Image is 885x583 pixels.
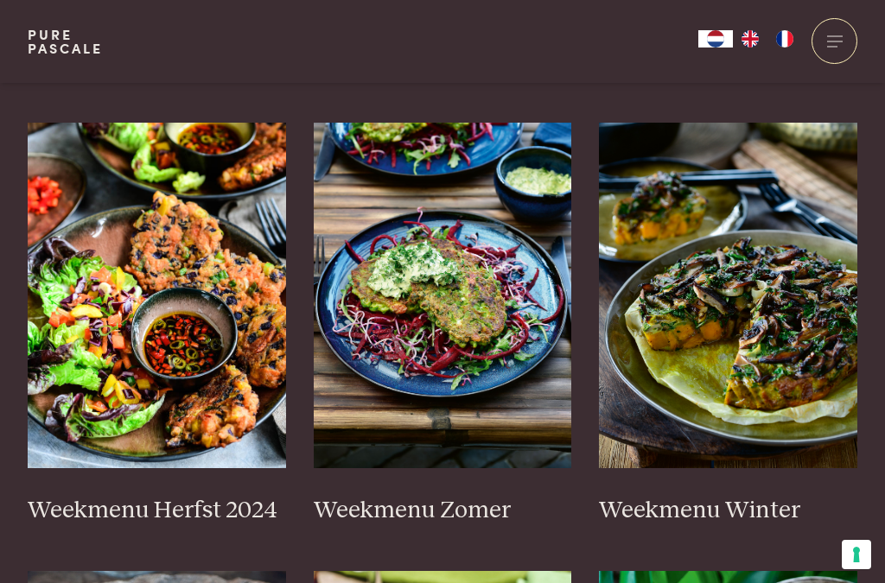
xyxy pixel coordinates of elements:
[28,28,103,55] a: PurePascale
[599,123,857,525] a: Weekmenu Winter Weekmenu Winter
[28,123,286,525] a: Weekmenu Herfst 2024 Weekmenu Herfst 2024
[599,123,857,468] img: Weekmenu Winter
[733,30,767,48] a: EN
[842,540,871,569] button: Uw voorkeuren voor toestemming voor trackingtechnologieën
[599,496,857,526] h3: Weekmenu Winter
[767,30,802,48] a: FR
[314,123,572,468] img: Weekmenu Zomer
[28,496,286,526] h3: Weekmenu Herfst 2024
[28,123,286,468] img: Weekmenu Herfst 2024
[698,30,802,48] aside: Language selected: Nederlands
[698,30,733,48] div: Language
[733,30,802,48] ul: Language list
[314,496,572,526] h3: Weekmenu Zomer
[698,30,733,48] a: NL
[314,123,572,525] a: Weekmenu Zomer Weekmenu Zomer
